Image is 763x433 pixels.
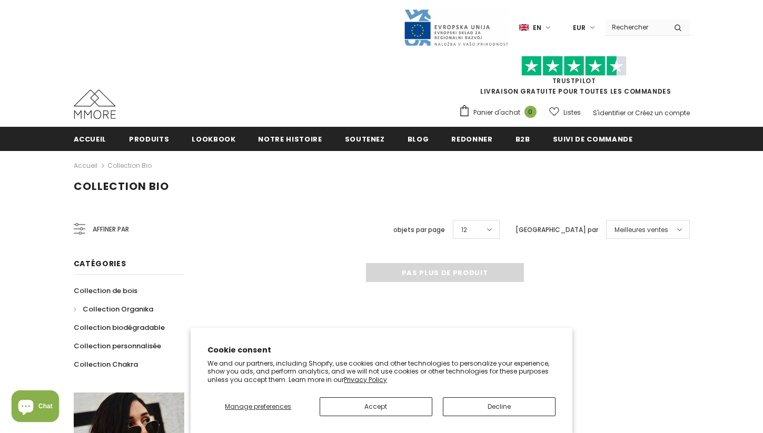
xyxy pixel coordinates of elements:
span: EUR [573,23,586,33]
button: Manage preferences [207,397,309,416]
span: Listes [563,107,581,118]
a: Blog [408,127,429,150]
span: Catégories [74,258,126,269]
a: Collection personnalisée [74,337,161,355]
a: Produits [129,127,169,150]
span: Produits [129,134,169,144]
span: LIVRAISON GRATUITE POUR TOUTES LES COMMANDES [459,61,690,96]
span: Blog [408,134,429,144]
inbox-online-store-chat: Shopify online store chat [8,390,62,425]
span: Accueil [74,134,107,144]
span: Lookbook [192,134,235,144]
a: S'identifier [593,108,626,117]
a: Listes [549,103,581,122]
a: Collection biodégradable [74,318,165,337]
button: Accept [320,397,432,416]
span: Collection Organika [83,304,153,314]
span: 0 [524,106,537,118]
a: Notre histoire [258,127,322,150]
p: We and our partners, including Shopify, use cookies and other technologies to personalize your ex... [207,359,556,384]
input: Search Site [606,19,666,35]
img: Faites confiance aux étoiles pilotes [521,56,627,76]
a: Accueil [74,159,97,172]
span: soutenez [345,134,385,144]
a: Collection Organika [74,300,153,318]
span: Collection personnalisée [74,341,161,351]
span: 12 [461,225,467,235]
span: Affiner par [93,224,129,235]
span: Collection Chakra [74,359,138,369]
a: Accueil [74,127,107,150]
span: Collection biodégradable [74,323,165,333]
a: Collection Chakra [74,355,138,374]
span: Panier d'achat [473,107,520,118]
button: Decline [443,397,556,416]
a: TrustPilot [552,76,596,85]
span: Manage preferences [225,402,291,411]
a: B2B [516,127,530,150]
span: Redonner [451,134,492,144]
span: B2B [516,134,530,144]
span: en [533,23,541,33]
img: Javni Razpis [403,8,509,47]
a: Créez un compte [635,108,690,117]
img: Cas MMORE [74,89,116,119]
a: Suivi de commande [553,127,633,150]
a: Lookbook [192,127,235,150]
h2: Cookie consent [207,345,556,356]
a: soutenez [345,127,385,150]
span: Collection de bois [74,286,137,296]
a: Collection Bio [107,161,152,170]
label: objets par page [393,225,445,235]
a: Privacy Policy [344,375,387,384]
span: or [627,108,633,117]
span: Suivi de commande [553,134,633,144]
a: Collection de bois [74,281,137,300]
span: Collection Bio [74,179,169,194]
span: Meilleures ventes [615,225,668,235]
label: [GEOGRAPHIC_DATA] par [516,225,598,235]
img: i-lang-1.png [519,23,529,32]
span: Notre histoire [258,134,322,144]
a: Redonner [451,127,492,150]
a: Panier d'achat 0 [459,105,542,120]
a: Javni Razpis [403,23,509,32]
